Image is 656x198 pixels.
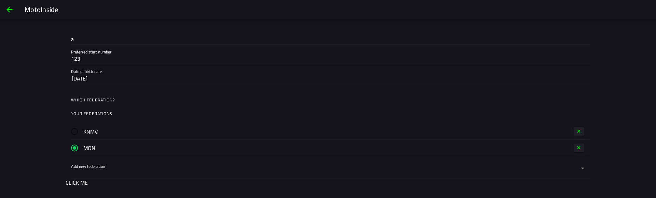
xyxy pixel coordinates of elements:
[66,178,88,187] button: CLICK ME
[71,123,573,139] ion-radio: KNMV
[71,54,585,63] input: Preferred start number
[71,97,590,103] ion-label: Which federation?
[71,111,590,117] ion-label: Your federations
[71,140,573,156] ion-radio: MON
[71,35,585,43] input: National Insurance Number
[71,68,456,74] ion-label: Date of birth date
[18,4,656,15] ion-title: MotoInside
